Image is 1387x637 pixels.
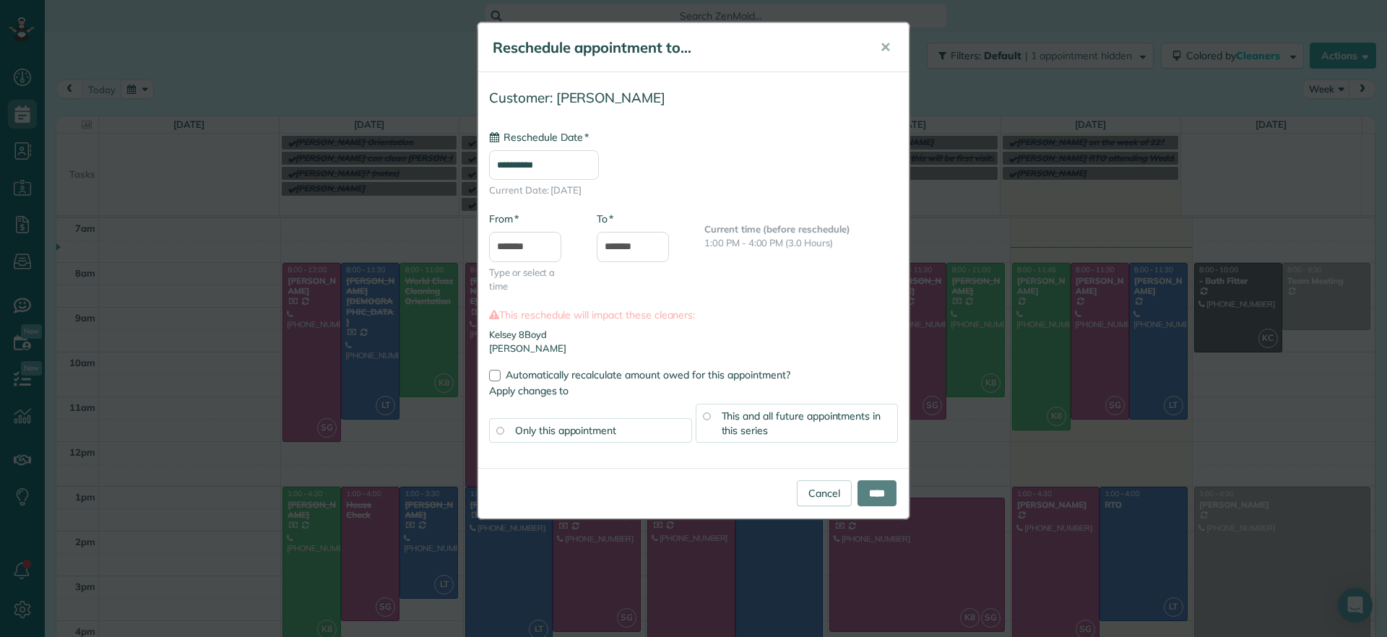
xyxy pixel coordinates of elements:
b: Current time (before reschedule) [704,223,850,235]
span: Only this appointment [515,424,616,437]
a: Cancel [797,480,852,506]
input: This and all future appointments in this series [703,412,710,420]
h4: Customer: [PERSON_NAME] [489,90,898,105]
label: From [489,212,519,226]
span: ✕ [880,39,891,56]
li: Kelsey 8Boyd [489,328,898,342]
label: This reschedule will impact these cleaners: [489,308,898,322]
p: 1:00 PM - 4:00 PM (3.0 Hours) [704,236,898,250]
span: This and all future appointments in this series [722,409,881,437]
li: [PERSON_NAME] [489,342,898,355]
label: Apply changes to [489,383,898,398]
h5: Reschedule appointment to... [493,38,860,58]
span: Type or select a time [489,266,575,293]
label: Reschedule Date [489,130,589,144]
span: Current Date: [DATE] [489,183,898,197]
input: Only this appointment [496,427,504,434]
label: To [597,212,613,226]
span: Automatically recalculate amount owed for this appointment? [506,368,790,381]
